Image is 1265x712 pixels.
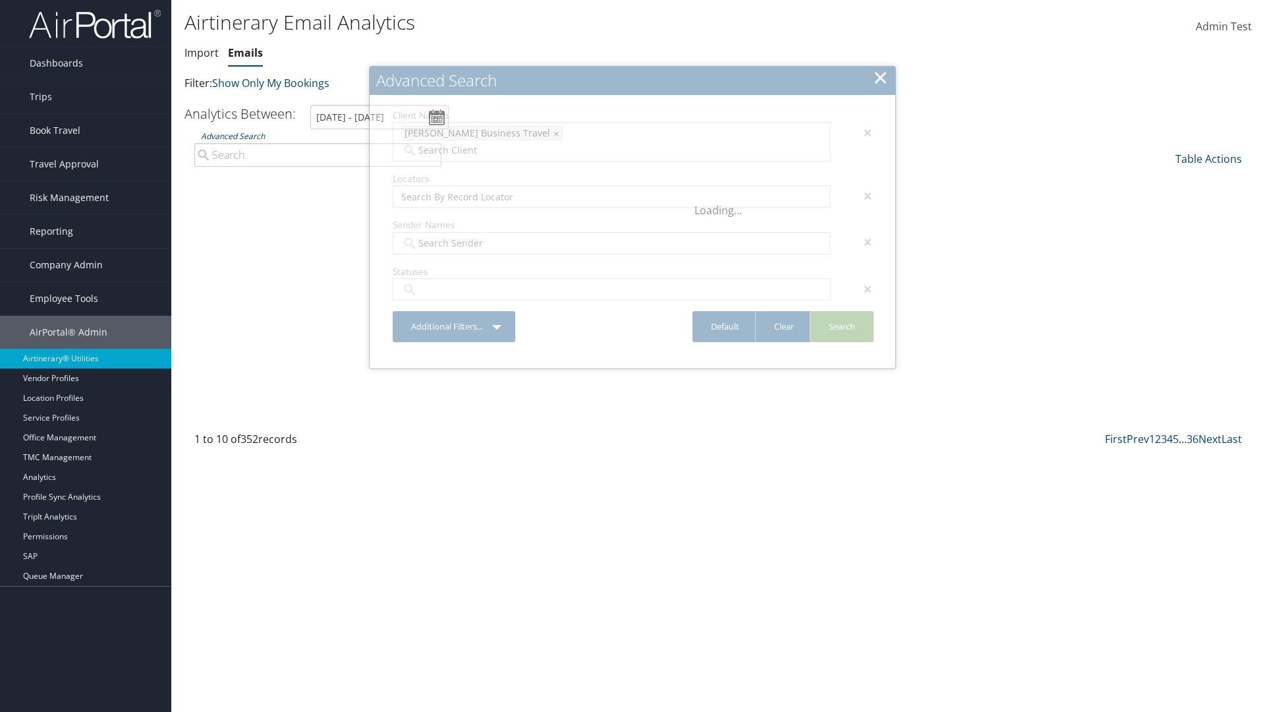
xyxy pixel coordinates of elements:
h1: Airtinerary Email Analytics [184,9,896,36]
input: Advanced Search [194,143,441,167]
span: Employee Tools [30,282,98,315]
a: Clear [755,311,812,342]
a: 4 [1167,432,1173,446]
span: AirPortal® Admin [30,316,107,349]
label: Statuses [393,265,831,278]
span: Travel Approval [30,148,99,181]
a: Emails [228,45,263,60]
div: × [841,188,882,204]
a: 3 [1161,432,1167,446]
span: Admin Test [1196,19,1252,34]
a: Close [873,64,888,90]
span: Trips [30,80,52,113]
div: × [841,281,882,297]
h3: Analytics Between: [184,105,296,123]
a: 36 [1187,432,1198,446]
h2: Advanced Search [370,66,895,95]
a: Import [184,45,219,60]
a: Search [810,311,874,342]
a: Additional Filters... [393,311,515,342]
label: Locators [393,172,831,185]
input: Search Client [401,144,662,157]
div: 1 to 10 of records [194,431,441,454]
a: 1 [1149,432,1155,446]
a: Default [692,311,758,342]
a: Advanced Search [201,131,265,142]
div: × [841,125,882,140]
span: Dashboards [30,47,83,80]
span: 352 [240,432,258,446]
label: Sender Names [393,218,831,231]
label: Client Names [393,109,831,122]
input: Search Sender [401,237,822,250]
a: Last [1222,432,1242,446]
a: × [553,127,562,140]
input: Search By Record Locator [401,190,822,203]
span: Risk Management [30,181,109,214]
span: Reporting [30,215,73,248]
a: 2 [1155,432,1161,446]
a: Next [1198,432,1222,446]
span: Book Travel [30,114,80,147]
span: [PERSON_NAME] Business Travel [402,127,550,140]
span: … [1179,432,1187,446]
a: Admin Test [1196,7,1252,47]
a: Prev [1127,432,1149,446]
a: Table Actions [1175,152,1242,166]
span: Company Admin [30,249,103,282]
img: airportal-logo.png [29,9,161,40]
div: × [841,234,882,250]
a: 5 [1173,432,1179,446]
a: Show Only My Bookings [212,76,329,90]
a: First [1105,432,1127,446]
div: Loading... [184,187,1252,218]
p: Filter: [184,75,896,92]
input: [DATE] - [DATE] [310,105,449,129]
